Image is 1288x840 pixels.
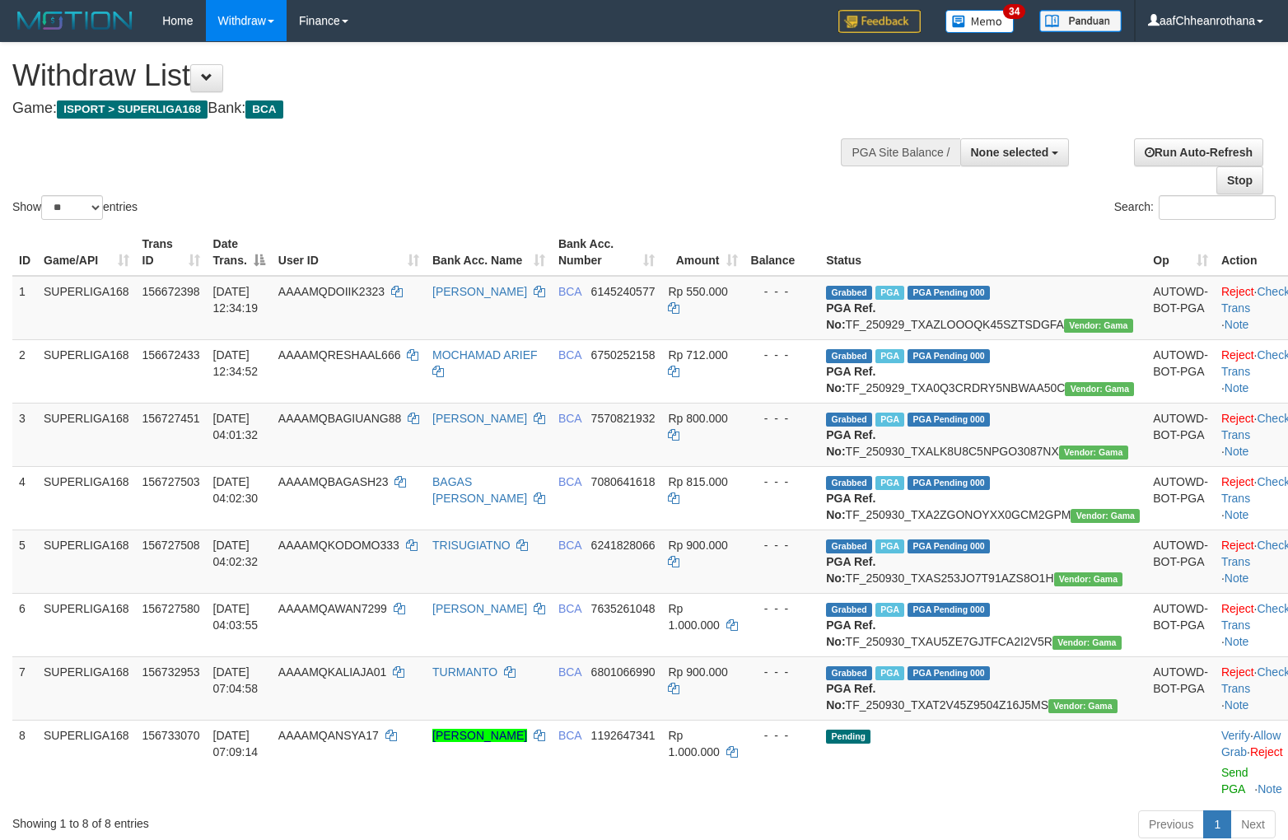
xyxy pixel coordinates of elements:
[57,100,208,119] span: ISPORT > SUPERLIGA168
[1146,403,1215,466] td: AUTOWD-BOT-PGA
[875,539,904,553] span: Marked by aafchoeunmanni
[1146,276,1215,340] td: AUTOWD-BOT-PGA
[1216,166,1263,194] a: Stop
[558,412,581,425] span: BCA
[1052,636,1122,650] span: Vendor URL: https://trx31.1velocity.biz
[875,476,904,490] span: Marked by aafchoeunmanni
[1065,382,1134,396] span: Vendor URL: https://trx31.1velocity.biz
[751,727,814,744] div: - - -
[1221,539,1254,552] a: Reject
[875,666,904,680] span: Marked by aafchoeunmanni
[136,229,207,276] th: Trans ID: activate to sort column ascending
[12,656,37,720] td: 7
[1225,698,1249,712] a: Note
[1146,229,1215,276] th: Op: activate to sort column ascending
[213,539,259,568] span: [DATE] 04:02:32
[1203,810,1231,838] a: 1
[558,539,581,552] span: BCA
[1134,138,1263,166] a: Run Auto-Refresh
[668,348,727,362] span: Rp 712.000
[213,285,259,315] span: [DATE] 12:34:19
[12,720,37,804] td: 8
[12,276,37,340] td: 1
[875,413,904,427] span: Marked by aafchoeunmanni
[1048,699,1118,713] span: Vendor URL: https://trx31.1velocity.biz
[12,195,138,220] label: Show entries
[12,466,37,530] td: 4
[751,283,814,300] div: - - -
[1221,766,1248,796] a: Send PGA
[1225,318,1249,331] a: Note
[278,539,399,552] span: AAAAMQKODOMO333
[142,475,200,488] span: 156727503
[558,348,581,362] span: BCA
[751,600,814,617] div: - - -
[1221,602,1254,615] a: Reject
[142,602,200,615] span: 156727580
[908,413,990,427] span: PGA Pending
[819,276,1146,340] td: TF_250929_TXAZLOOOQK45SZTSDGFA
[558,475,581,488] span: BCA
[826,301,875,331] b: PGA Ref. No:
[1146,530,1215,593] td: AUTOWD-BOT-PGA
[908,476,990,490] span: PGA Pending
[1003,4,1025,19] span: 34
[1146,466,1215,530] td: AUTOWD-BOT-PGA
[142,285,200,298] span: 156672398
[819,229,1146,276] th: Status
[875,286,904,300] span: Marked by aafsoycanthlai
[838,10,921,33] img: Feedback.jpg
[826,682,875,712] b: PGA Ref. No:
[668,539,727,552] span: Rp 900.000
[37,229,136,276] th: Game/API: activate to sort column ascending
[1039,10,1122,32] img: panduan.png
[432,602,527,615] a: [PERSON_NAME]
[1230,810,1276,838] a: Next
[142,412,200,425] span: 156727451
[826,492,875,521] b: PGA Ref. No:
[142,729,200,742] span: 156733070
[751,347,814,363] div: - - -
[1071,509,1140,523] span: Vendor URL: https://trx31.1velocity.biz
[591,412,656,425] span: Copy 7570821932 to clipboard
[819,403,1146,466] td: TF_250930_TXALK8U8C5NPGO3087NX
[668,475,727,488] span: Rp 815.000
[12,8,138,33] img: MOTION_logo.png
[751,664,814,680] div: - - -
[37,720,136,804] td: SUPERLIGA168
[558,665,581,679] span: BCA
[668,602,719,632] span: Rp 1.000.000
[207,229,272,276] th: Date Trans.: activate to sort column descending
[432,475,527,505] a: BAGAS [PERSON_NAME]
[744,229,820,276] th: Balance
[908,286,990,300] span: PGA Pending
[278,285,385,298] span: AAAAMQDOIIK2323
[12,809,525,832] div: Showing 1 to 8 of 8 entries
[1146,593,1215,656] td: AUTOWD-BOT-PGA
[826,413,872,427] span: Grabbed
[591,475,656,488] span: Copy 7080641618 to clipboard
[668,729,719,758] span: Rp 1.000.000
[971,146,1049,159] span: None selected
[1064,319,1133,333] span: Vendor URL: https://trx31.1velocity.biz
[1221,475,1254,488] a: Reject
[37,466,136,530] td: SUPERLIGA168
[432,539,511,552] a: TRISUGIATNO
[826,365,875,394] b: PGA Ref. No:
[1225,445,1249,458] a: Note
[245,100,282,119] span: BCA
[751,474,814,490] div: - - -
[1221,729,1250,742] a: Verify
[142,665,200,679] span: 156732953
[142,348,200,362] span: 156672433
[751,537,814,553] div: - - -
[1159,195,1276,220] input: Search:
[826,730,870,744] span: Pending
[278,412,401,425] span: AAAAMQBAGIUANG88
[661,229,744,276] th: Amount: activate to sort column ascending
[826,666,872,680] span: Grabbed
[1221,412,1254,425] a: Reject
[213,412,259,441] span: [DATE] 04:01:32
[826,286,872,300] span: Grabbed
[558,285,581,298] span: BCA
